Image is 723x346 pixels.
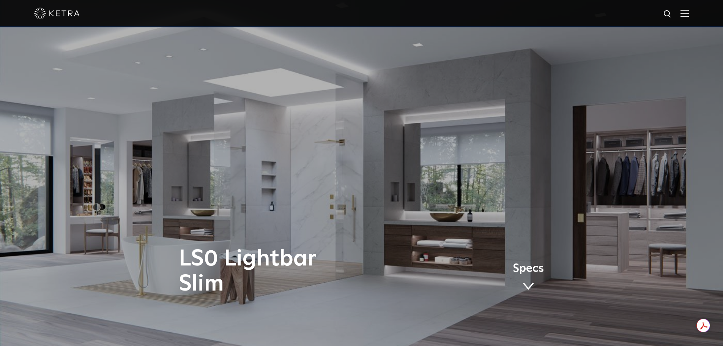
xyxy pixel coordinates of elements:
[179,246,393,297] h1: LS0 Lightbar Slim
[680,9,689,17] img: Hamburger%20Nav.svg
[663,9,673,19] img: search icon
[513,263,544,293] a: Specs
[513,263,544,274] span: Specs
[34,8,80,19] img: ketra-logo-2019-white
